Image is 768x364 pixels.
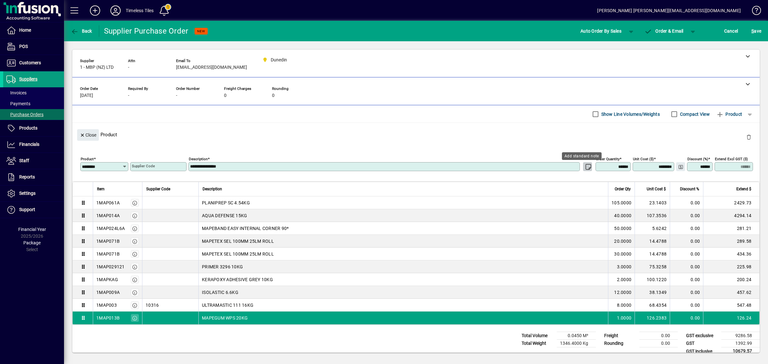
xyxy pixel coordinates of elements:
[96,200,120,206] div: 1MAP061A
[142,299,198,312] td: 10316
[3,109,64,120] a: Purchase Orders
[741,134,756,140] app-page-header-button: Delete
[3,87,64,98] a: Invoices
[608,222,635,235] td: 50.0000
[716,109,742,119] span: Product
[670,260,703,273] td: 0.00
[608,312,635,324] td: 1.0000
[703,209,759,222] td: 4294.14
[224,93,227,98] span: 0
[23,240,41,245] span: Package
[703,248,759,260] td: 434.36
[635,222,670,235] td: 5.6242
[203,186,222,193] span: Description
[644,28,684,34] span: Order & Email
[72,123,760,146] div: Product
[635,299,670,312] td: 68.4354
[76,132,100,138] app-page-header-button: Close
[679,111,710,117] label: Compact View
[202,251,274,257] span: MAPETEX SEL 100MM 25LM ROLL
[272,93,275,98] span: 0
[19,207,35,212] span: Support
[3,202,64,218] a: Support
[197,29,205,33] span: NEW
[19,76,37,82] span: Suppliers
[596,157,620,161] mat-label: Order Quantity
[721,347,760,355] td: 10679.57
[639,340,678,347] td: 0.00
[19,125,37,131] span: Products
[3,22,64,38] a: Home
[683,332,721,340] td: GST exclusive
[635,286,670,299] td: 38.1349
[562,152,602,160] div: Add standard note
[580,26,621,36] span: Auto Order By Sales
[202,200,250,206] span: PLANIPREP SC 4.54KG
[635,248,670,260] td: 14.4788
[670,299,703,312] td: 0.00
[202,315,248,321] span: MAPEGUM WPS 20KG
[96,212,120,219] div: 1MAP014A
[635,260,670,273] td: 75.3258
[80,93,93,98] span: [DATE]
[715,157,748,161] mat-label: Extend excl GST ($)
[19,158,29,163] span: Staff
[96,315,120,321] div: 1MAP013B
[751,26,761,36] span: ave
[703,299,759,312] td: 547.48
[723,25,740,37] button: Cancel
[577,25,625,37] button: Auto Order By Sales
[601,332,639,340] td: Freight
[557,340,596,347] td: 1346.4000 Kg
[176,93,177,98] span: -
[608,286,635,299] td: 12.0000
[670,312,703,324] td: 0.00
[96,264,125,270] div: 1MAP029121
[202,276,273,283] span: KERAPOXY ADHESIVE GREY 10KG
[683,340,721,347] td: GST
[724,26,738,36] span: Cancel
[3,39,64,55] a: POS
[601,340,639,347] td: Rounding
[19,28,31,33] span: Home
[721,340,760,347] td: 1392.99
[518,332,557,340] td: Total Volume
[597,5,741,16] div: [PERSON_NAME] [PERSON_NAME][EMAIL_ADDRESS][DOMAIN_NAME]
[202,225,289,232] span: MAPEBAND EASY INTERNAL CORNER 90*
[676,162,685,171] button: Change Price Levels
[639,332,678,340] td: 0.00
[19,60,41,65] span: Customers
[3,55,64,71] a: Customers
[635,196,670,209] td: 23.1403
[635,235,670,248] td: 14.4788
[608,209,635,222] td: 40.0000
[670,235,703,248] td: 0.00
[703,222,759,235] td: 281.21
[96,238,120,244] div: 1MAP071B
[670,209,703,222] td: 0.00
[96,251,120,257] div: 1MAP071B
[202,212,247,219] span: AQUA DEFENSE 15KG
[687,157,708,161] mat-label: Discount (%)
[3,169,64,185] a: Reports
[703,286,759,299] td: 457.62
[104,26,188,36] div: Supplier Purchase Order
[146,186,170,193] span: Supplier Code
[3,120,64,136] a: Products
[176,65,247,70] span: [EMAIL_ADDRESS][DOMAIN_NAME]
[202,302,253,308] span: ULTRAMASTIC 111 16KG
[736,186,751,193] span: Extend $
[608,235,635,248] td: 20.0000
[703,312,759,324] td: 126.24
[6,101,30,106] span: Payments
[97,186,105,193] span: Item
[80,130,96,140] span: Close
[6,112,44,117] span: Purchase Orders
[557,332,596,340] td: 0.0450 M³
[3,98,64,109] a: Payments
[641,25,687,37] button: Order & Email
[189,157,208,161] mat-label: Description
[96,276,118,283] div: 1MAPKAG
[202,264,243,270] span: PRIMER 3296 10KG
[670,222,703,235] td: 0.00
